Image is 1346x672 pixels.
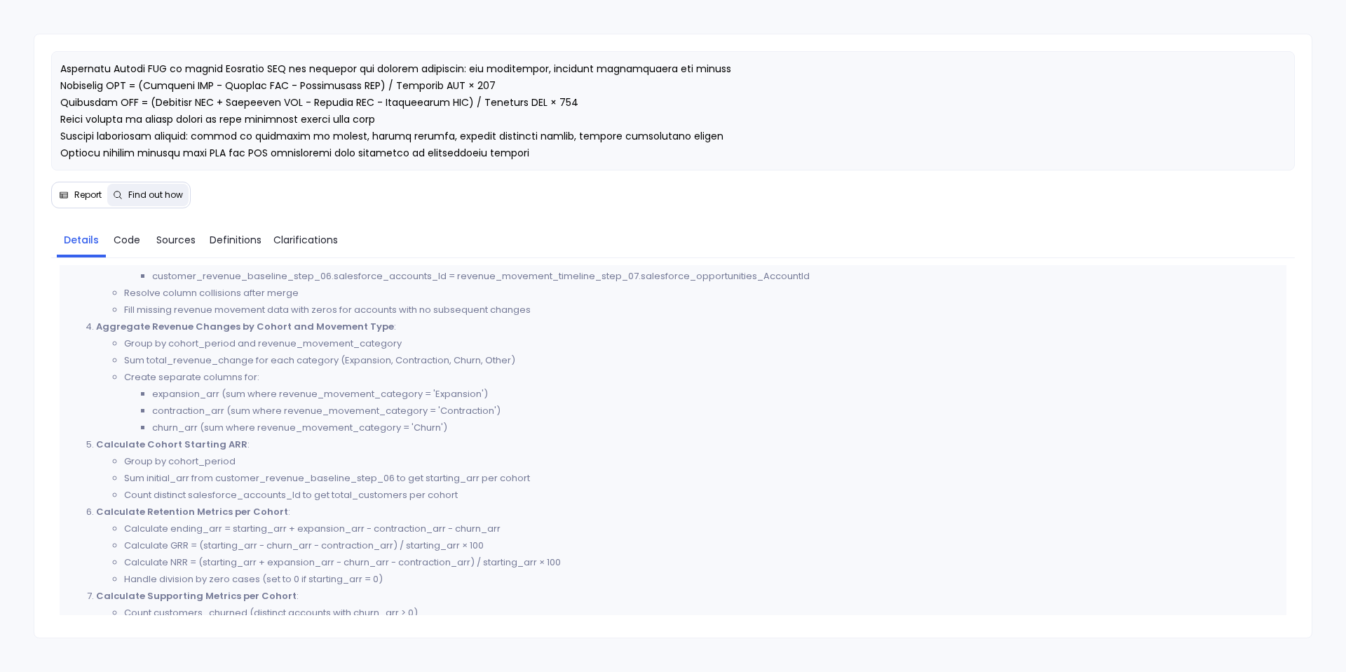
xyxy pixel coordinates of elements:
li: Count customers_churned (distinct accounts with churn_arr > 0) [124,605,1278,621]
strong: Calculate Cohort Starting ARR [96,438,247,451]
span: Details [64,232,99,248]
span: Report [74,189,102,201]
li: Create separate columns for: [124,369,1278,436]
li: expansion_arr (sum where revenue_movement_category = 'Expansion') [152,386,1278,403]
p: : [96,588,1278,605]
li: Calculate NRR = (starting_arr + expansion_arr - churn_arr - contraction_arr) / starting_arr × 100 [124,554,1278,571]
strong: Calculate Supporting Metrics per Cohort [96,589,297,603]
li: contraction_arr (sum where revenue_movement_category = 'Contraction') [152,403,1278,419]
span: Find out how [128,189,183,201]
p: : [96,318,1278,335]
li: Count distinct salesforce_accounts_Id to get total_customers per cohort [124,487,1278,504]
li: Sum initial_arr from customer_revenue_baseline_step_06 to get starting_arr per cohort [124,470,1278,487]
strong: Aggregate Revenue Changes by Cohort and Movement Type [96,320,394,333]
span: Sources [156,232,196,248]
button: Find out how [107,184,189,206]
strong: Calculate Retention Metrics per Cohort [96,505,288,518]
span: Code [114,232,140,248]
button: Report [53,184,107,206]
li: churn_arr (sum where revenue_movement_category = 'Churn') [152,419,1278,436]
li: Left join customer_revenue_baseline_step_06 with revenue_movement_timeline_step_07 on: [124,251,1278,285]
li: Resolve column collisions after merge [124,285,1278,302]
span: Definitions [210,232,261,248]
li: Fill missing revenue movement data with zeros for accounts with no subsequent changes [124,302,1278,318]
li: Calculate GRR = (starting_arr - churn_arr - contraction_arr) / starting_arr × 100 [124,537,1278,554]
p: : [96,504,1278,520]
li: Calculate ending_arr = starting_arr + expansion_arr - contraction_arr - churn_arr [124,520,1278,537]
li: customer_revenue_baseline_step_06.salesforce_accounts_Id = revenue_movement_timeline_step_07.sale... [152,268,1278,285]
li: Group by cohort_period and revenue_movement_category [124,335,1278,352]
span: Clarifications [273,232,338,248]
li: Sum total_revenue_change for each category (Expansion, Contraction, Churn, Other) [124,352,1278,369]
li: Handle division by zero cases (set to 0 if starting_arr = 0) [124,571,1278,588]
li: Group by cohort_period [124,453,1278,470]
p: : [96,436,1278,453]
